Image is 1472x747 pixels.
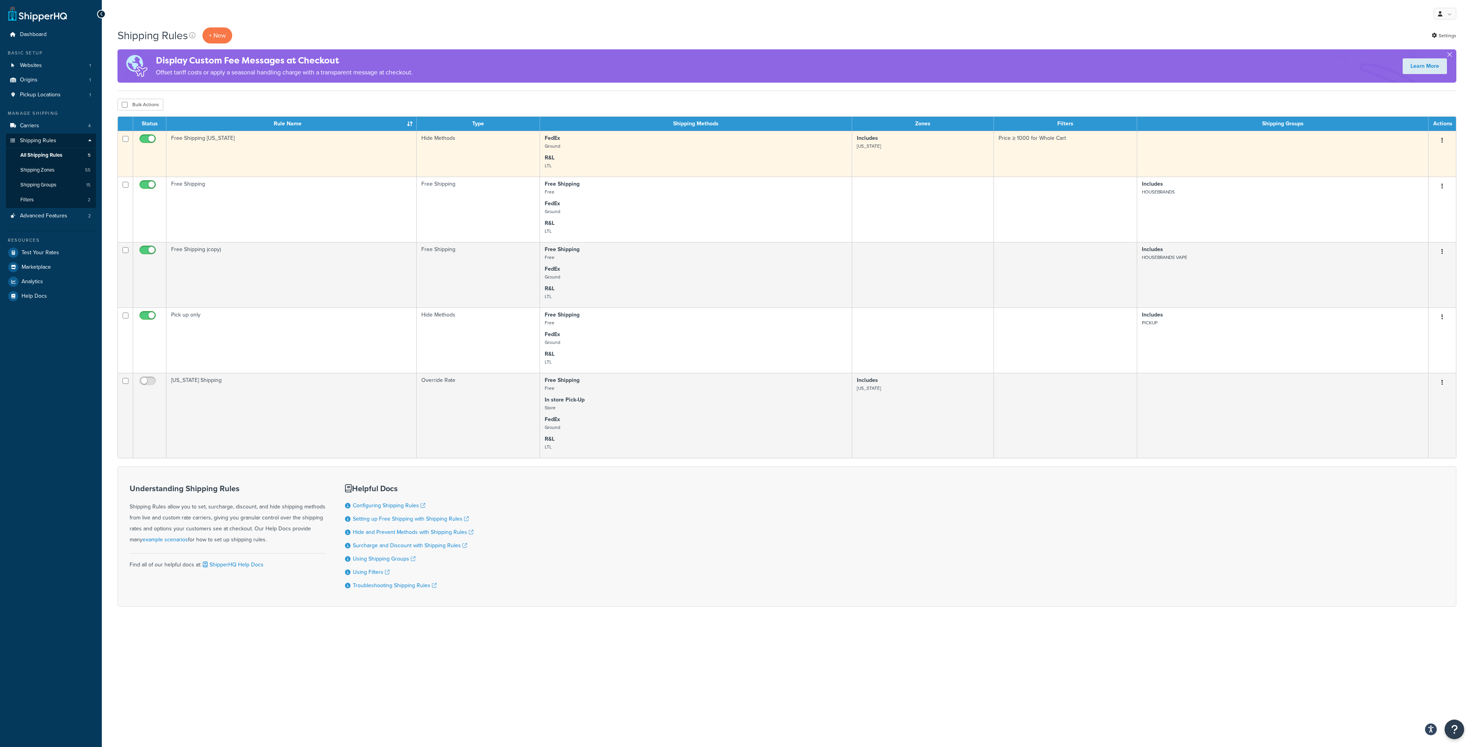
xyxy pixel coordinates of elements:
[545,254,554,261] small: Free
[6,58,96,73] a: Websites 1
[545,358,552,365] small: LTL
[6,178,96,192] a: Shipping Groups 15
[1429,117,1456,131] th: Actions
[545,188,554,195] small: Free
[417,373,540,458] td: Override Rate
[117,28,188,43] h1: Shipping Rules
[133,117,166,131] th: Status
[6,119,96,133] li: Carriers
[156,54,413,67] h4: Display Custom Fee Messages at Checkout
[6,193,96,207] li: Filters
[6,50,96,56] div: Basic Setup
[1403,58,1447,74] a: Learn More
[545,443,552,450] small: LTL
[6,88,96,102] li: Pickup Locations
[166,373,417,458] td: [US_STATE] Shipping
[88,213,91,219] span: 2
[201,561,264,569] a: ShipperHQ Help Docs
[89,62,91,69] span: 1
[353,528,473,536] a: Hide and Prevent Methods with Shipping Rules
[1142,180,1163,188] strong: Includes
[1142,245,1163,253] strong: Includes
[130,484,325,493] h3: Understanding Shipping Rules
[6,193,96,207] a: Filters 2
[417,131,540,177] td: Hide Methods
[857,385,881,392] small: [US_STATE]
[545,415,560,423] strong: FedEx
[1445,720,1464,739] button: Open Resource Center
[8,6,67,22] a: ShipperHQ Home
[20,182,56,188] span: Shipping Groups
[20,31,47,38] span: Dashboard
[166,242,417,307] td: Free Shipping (copy)
[6,163,96,177] a: Shipping Zones 55
[545,273,560,280] small: Ground
[545,228,552,235] small: LTL
[20,77,38,83] span: Origins
[20,167,54,174] span: Shipping Zones
[6,209,96,223] li: Advanced Features
[6,237,96,244] div: Resources
[6,148,96,163] li: All Shipping Rules
[6,209,96,223] a: Advanced Features 2
[117,99,163,110] button: Bulk Actions
[1432,30,1456,41] a: Settings
[156,67,413,78] p: Offset tariff costs or apply a seasonal handling charge with a transparent message at checkout.
[6,246,96,260] a: Test Your Rates
[545,162,552,169] small: LTL
[545,284,554,293] strong: R&L
[353,568,390,576] a: Using Filters
[20,92,61,98] span: Pickup Locations
[143,535,188,544] a: example scenarios
[202,27,232,43] p: + New
[417,177,540,242] td: Free Shipping
[545,199,560,208] strong: FedEx
[353,581,437,590] a: Troubleshooting Shipping Rules
[6,163,96,177] li: Shipping Zones
[345,484,473,493] h3: Helpful Docs
[857,134,878,142] strong: Includes
[545,385,554,392] small: Free
[88,152,90,159] span: 5
[6,119,96,133] a: Carriers 4
[1142,311,1163,319] strong: Includes
[20,213,67,219] span: Advanced Features
[540,117,852,131] th: Shipping Methods
[6,275,96,289] a: Analytics
[6,27,96,42] li: Dashboard
[89,92,91,98] span: 1
[6,88,96,102] a: Pickup Locations 1
[545,219,554,227] strong: R&L
[6,73,96,87] li: Origins
[353,541,467,550] a: Surcharge and Discount with Shipping Rules
[89,77,91,83] span: 1
[130,484,325,545] div: Shipping Rules allow you to set, surcharge, discount, and hide shipping methods from live and cus...
[86,182,90,188] span: 15
[88,197,90,203] span: 2
[545,311,580,319] strong: Free Shipping
[857,143,881,150] small: [US_STATE]
[1142,254,1187,261] small: HOUSEBRANDS VAPE
[545,265,560,273] strong: FedEx
[166,131,417,177] td: Free Shipping [US_STATE]
[6,73,96,87] a: Origins 1
[994,131,1137,177] td: Price ≥ 1000 for Whole Cart
[6,148,96,163] a: All Shipping Rules 5
[166,307,417,373] td: Pick up only
[20,197,34,203] span: Filters
[88,123,91,129] span: 4
[1142,319,1158,326] small: PICKUP
[20,123,39,129] span: Carriers
[545,208,560,215] small: Ground
[545,245,580,253] strong: Free Shipping
[6,260,96,274] a: Marketplace
[545,143,560,150] small: Ground
[20,62,42,69] span: Websites
[545,396,585,404] strong: In store Pick-Up
[22,250,59,256] span: Test Your Rates
[545,134,560,142] strong: FedEx
[545,350,554,358] strong: R&L
[417,117,540,131] th: Type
